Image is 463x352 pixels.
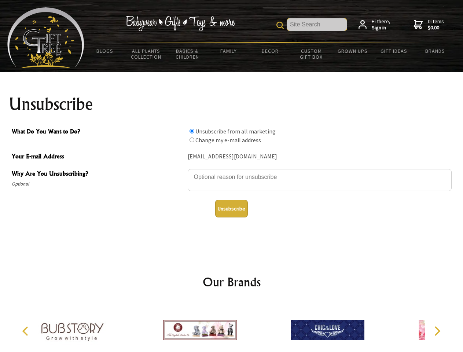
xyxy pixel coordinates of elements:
a: Brands [415,43,456,59]
input: What Do You Want to Do? [190,129,194,133]
h1: Unsubscribe [9,95,455,113]
a: Grown Ups [332,43,373,59]
a: Hi there,Sign in [359,18,390,31]
a: All Plants Collection [126,43,167,65]
a: BLOGS [84,43,126,59]
span: 0 items [428,18,444,31]
span: Optional [12,180,184,188]
img: product search [276,22,284,29]
label: Change my e-mail address [195,136,261,144]
button: Next [429,323,445,339]
button: Unsubscribe [215,200,248,217]
label: Unsubscribe from all marketing [195,128,276,135]
div: [EMAIL_ADDRESS][DOMAIN_NAME] [188,151,452,162]
a: Babies & Children [167,43,208,65]
a: Decor [249,43,291,59]
textarea: Why Are You Unsubscribing? [188,169,452,191]
a: 0 items$0.00 [414,18,444,31]
span: Hi there, [372,18,390,31]
a: Custom Gift Box [291,43,332,65]
strong: Sign in [372,25,390,31]
a: Family [208,43,250,59]
a: Gift Ideas [373,43,415,59]
span: Your E-mail Address [12,152,184,162]
input: Site Search [287,18,347,31]
strong: $0.00 [428,25,444,31]
span: What Do You Want to Do? [12,127,184,137]
span: Why Are You Unsubscribing? [12,169,184,180]
img: Babywear - Gifts - Toys & more [125,16,235,31]
img: Babyware - Gifts - Toys and more... [7,7,84,68]
input: What Do You Want to Do? [190,137,194,142]
h2: Our Brands [15,273,449,291]
button: Previous [18,323,34,339]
